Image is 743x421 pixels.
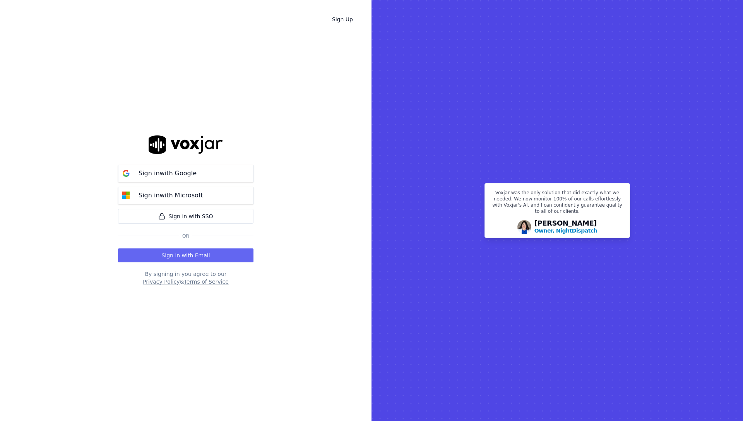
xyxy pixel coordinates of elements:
button: Sign in with Email [118,248,253,262]
img: google Sign in button [118,166,134,181]
button: Sign inwith Microsoft [118,187,253,204]
a: Sign Up [326,12,359,26]
a: Sign in with SSO [118,209,253,224]
img: logo [149,135,223,154]
button: Privacy Policy [143,278,180,286]
p: Owner, NightDispatch [534,227,597,234]
button: Sign inwith Google [118,165,253,182]
p: Voxjar was the only solution that did exactly what we needed. We now monitor 100% of our calls ef... [490,190,625,217]
span: Or [179,233,192,239]
div: By signing in you agree to our & [118,270,253,286]
div: [PERSON_NAME] [534,220,597,234]
p: Sign in with Google [139,169,197,178]
button: Terms of Service [184,278,228,286]
img: Avatar [517,220,531,234]
img: microsoft Sign in button [118,188,134,203]
p: Sign in with Microsoft [139,191,203,200]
